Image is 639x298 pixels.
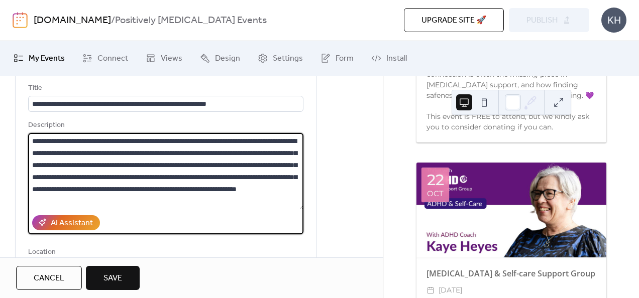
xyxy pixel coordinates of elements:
a: Views [138,45,190,72]
a: My Events [6,45,72,72]
a: Form [313,45,361,72]
span: Event details [28,64,79,76]
a: [MEDICAL_DATA] & Self-care Support Group [427,268,595,279]
span: [DATE] [439,284,462,296]
a: Settings [250,45,310,72]
a: Design [192,45,248,72]
div: Location [28,246,301,258]
div: KH [601,8,626,33]
a: Connect [75,45,136,72]
span: Upgrade site 🚀 [421,15,486,27]
b: / [111,11,115,30]
div: Title [28,82,301,94]
div: AI Assistant [51,217,93,229]
span: Cancel [34,272,64,284]
button: Cancel [16,266,82,290]
a: Install [364,45,414,72]
a: [DOMAIN_NAME] [34,11,111,30]
button: Upgrade site 🚀 [404,8,504,32]
button: Save [86,266,140,290]
span: Views [161,53,182,65]
div: ​ [427,284,435,296]
span: Save [103,272,122,284]
div: 22 [427,173,444,188]
div: I’m honoured to be speaking at this year’s conference on Community & Belonging: Why connection is... [416,48,606,132]
div: Description [28,119,301,131]
span: Connect [97,53,128,65]
span: Form [336,53,354,65]
img: logo [13,12,28,28]
button: AI Assistant [32,215,100,230]
span: My Events [29,53,65,65]
div: Oct [427,190,444,197]
b: Positively [MEDICAL_DATA] Events [115,11,267,30]
span: Install [386,53,407,65]
span: Settings [273,53,303,65]
span: Design [215,53,240,65]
